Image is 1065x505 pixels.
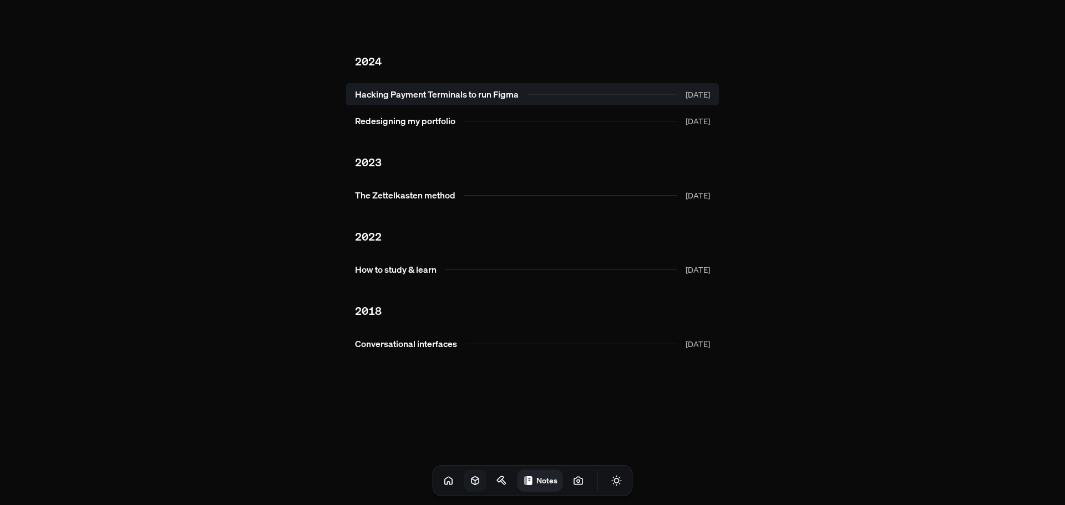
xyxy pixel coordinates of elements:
a: Redesigning my portfolio[DATE] [346,110,719,132]
h1: Notes [536,475,557,486]
span: [DATE] [686,264,710,276]
h2: 2022 [355,228,710,245]
button: Toggle Theme [606,470,628,492]
a: How to study & learn[DATE] [346,258,719,280]
h2: 2024 [355,53,710,70]
span: [DATE] [686,115,710,127]
span: [DATE] [686,338,710,350]
span: [DATE] [686,89,710,100]
h2: 2023 [355,154,710,171]
span: [DATE] [686,190,710,201]
a: Conversational interfaces[DATE] [346,333,719,355]
a: Hacking Payment Terminals to run Figma[DATE] [346,83,719,105]
a: Notes [518,470,563,492]
h2: 2018 [355,303,710,319]
a: The Zettelkasten method[DATE] [346,184,719,206]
